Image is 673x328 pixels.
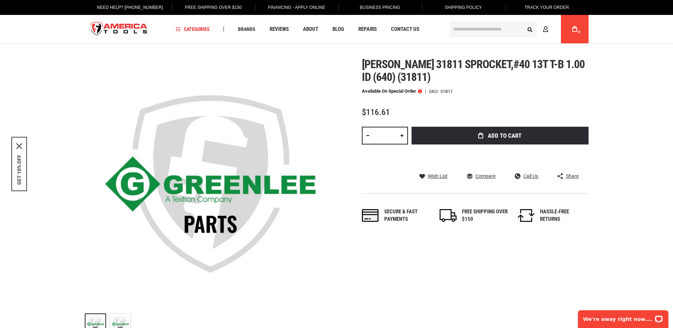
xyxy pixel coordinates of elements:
strong: SKU [429,89,440,94]
a: Brands [235,24,259,34]
span: Shipping Policy [445,5,482,10]
a: Blog [329,24,347,34]
span: Wish List [428,174,448,179]
a: Categories [172,24,213,34]
span: Compare [475,174,496,179]
span: Contact Us [391,27,419,32]
a: Contact Us [388,24,423,34]
iframe: LiveChat chat widget [573,306,673,328]
span: Call Us [523,174,538,179]
button: Add to Cart [412,127,589,144]
img: America Tools [85,16,154,43]
div: Secure & fast payments [384,208,430,223]
span: $116.61 [362,107,390,117]
div: HASSLE-FREE RETURNS [540,208,586,223]
svg: close icon [16,143,22,149]
img: payments [362,209,379,222]
a: store logo [85,16,154,43]
img: Greenlee 31811 SPROCKET,#40 13T T-B 1.00 ID (640) (31811) [85,58,337,310]
span: Repairs [358,27,377,32]
span: Categories [176,27,210,32]
a: Compare [467,173,496,179]
span: Brands [238,27,255,32]
span: Blog [332,27,344,32]
p: Available on Special Order [362,89,422,94]
div: 31811 [440,89,453,94]
a: 0 [568,15,581,43]
span: Share [566,174,579,179]
a: Reviews [266,24,292,34]
a: Repairs [355,24,380,34]
span: Add to Cart [488,133,522,139]
iframe: Secure express checkout frame [410,147,590,167]
a: About [300,24,321,34]
div: FREE SHIPPING OVER $150 [462,208,508,223]
img: returns [518,209,535,222]
img: shipping [440,209,457,222]
button: Close [16,143,22,149]
a: Wish List [419,173,448,179]
button: Search [523,22,537,36]
span: Reviews [270,27,289,32]
span: About [303,27,318,32]
span: [PERSON_NAME] 31811 sprocket,#40 13t t-b 1.00 id (640) (31811) [362,58,585,84]
button: GET 10% OFF [16,155,22,185]
a: Call Us [515,173,538,179]
span: 0 [578,30,580,34]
